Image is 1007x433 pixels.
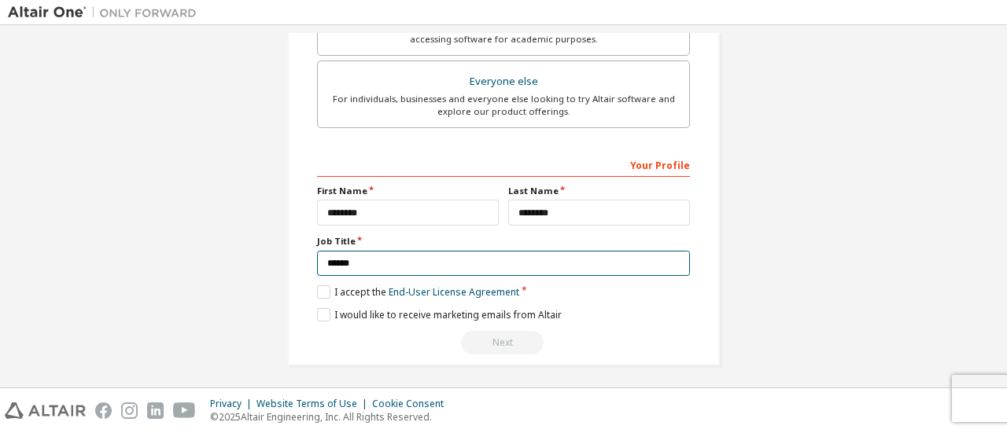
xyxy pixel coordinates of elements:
div: Your Profile [317,152,690,177]
img: instagram.svg [121,402,138,419]
label: Last Name [508,185,690,197]
img: linkedin.svg [147,402,164,419]
img: Altair One [8,5,205,20]
div: Website Terms of Use [256,398,372,410]
div: Everyone else [327,71,680,93]
a: End-User License Agreement [389,285,519,299]
img: youtube.svg [173,402,196,419]
label: Job Title [317,235,690,248]
label: I would like to receive marketing emails from Altair [317,308,562,321]
div: For faculty & administrators of academic institutions administering students and accessing softwa... [327,20,680,46]
div: Read and acccept EULA to continue [317,331,690,354]
p: © 2025 Altair Engineering, Inc. All Rights Reserved. [210,410,453,424]
div: Privacy [210,398,256,410]
div: For individuals, businesses and everyone else looking to try Altair software and explore our prod... [327,93,680,118]
img: facebook.svg [95,402,112,419]
label: First Name [317,185,499,197]
img: altair_logo.svg [5,402,86,419]
label: I accept the [317,285,519,299]
div: Cookie Consent [372,398,453,410]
